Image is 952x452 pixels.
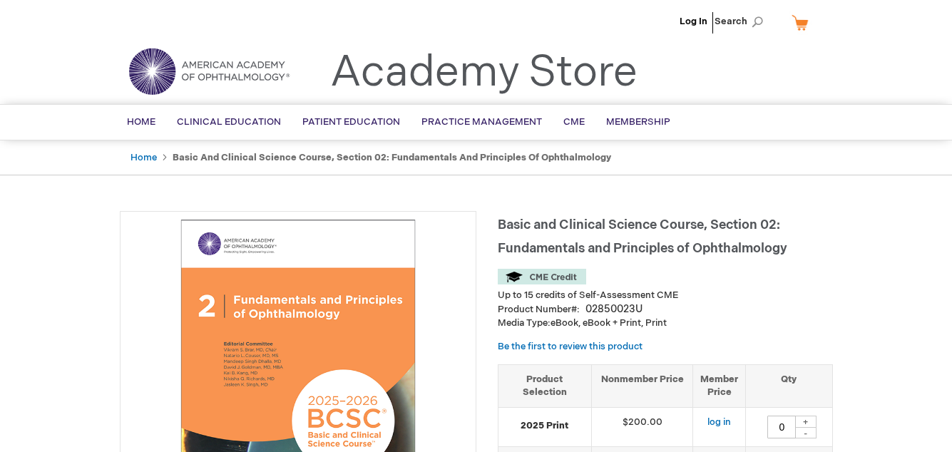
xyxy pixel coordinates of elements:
td: $200.00 [591,407,693,446]
th: Nonmember Price [591,364,693,407]
a: Academy Store [330,47,638,98]
th: Qty [746,364,832,407]
span: Practice Management [421,116,542,128]
img: CME Credit [498,269,586,284]
div: 02850023U [585,302,643,317]
span: Clinical Education [177,116,281,128]
strong: Media Type: [498,317,551,329]
li: Up to 15 credits of Self-Assessment CME [498,289,833,302]
p: eBook, eBook + Print, Print [498,317,833,330]
span: Basic and Clinical Science Course, Section 02: Fundamentals and Principles of Ophthalmology [498,217,787,256]
div: + [795,416,817,428]
span: Search [715,7,769,36]
th: Member Price [693,364,746,407]
div: - [795,427,817,438]
a: Log In [680,16,707,27]
input: Qty [767,416,796,438]
strong: Product Number [498,304,580,315]
a: Home [130,152,157,163]
th: Product Selection [498,364,592,407]
span: CME [563,116,585,128]
span: Home [127,116,155,128]
a: Be the first to review this product [498,341,643,352]
span: Patient Education [302,116,400,128]
strong: Basic and Clinical Science Course, Section 02: Fundamentals and Principles of Ophthalmology [173,152,611,163]
a: log in [707,416,731,428]
span: Membership [606,116,670,128]
strong: 2025 Print [506,419,584,433]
